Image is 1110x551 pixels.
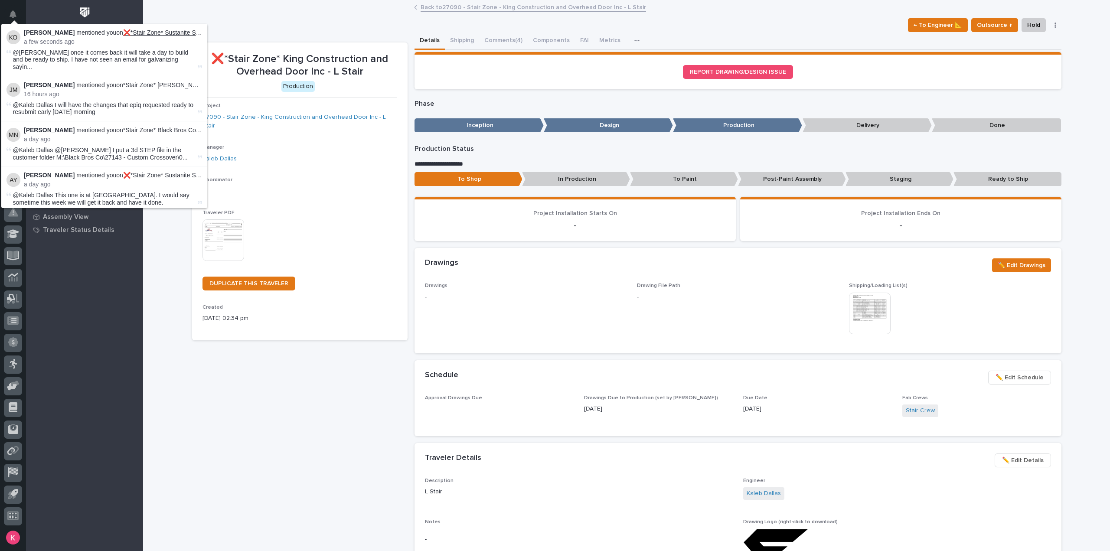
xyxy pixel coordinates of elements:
[803,118,932,133] p: Delivery
[202,305,223,310] span: Created
[123,127,251,134] a: *Stair Zone* Black Bros Co - Custom Crossover
[738,172,846,186] p: Post-Paint Assembly
[13,49,196,71] span: @[PERSON_NAME] once it comes back it will take a day to build and be ready to ship. I have not se...
[425,395,482,401] span: Approval Drawings Due
[846,172,953,186] p: Staging
[24,172,202,179] p: mentioned you on :
[747,489,781,498] a: Kaleb Dallas
[209,280,288,287] span: DUPLICATE THIS TRAVELER
[202,154,237,163] a: Kaleb Dallas
[1027,20,1040,30] span: Hold
[425,371,458,380] h2: Schedule
[202,210,235,215] span: Traveler PDF
[479,32,528,50] button: Comments (4)
[1022,18,1046,32] button: Hold
[7,30,20,44] img: Ken Overmyer
[425,258,458,268] h2: Drawings
[533,210,617,216] span: Project Installation Starts On
[683,65,793,79] a: REPORT DRAWING/DESIGN ISSUE
[202,113,397,131] a: 27090 - Stair Zone - King Construction and Overhead Door Inc - L Stair
[575,32,594,50] button: FAI
[751,220,1051,231] p: -
[24,38,202,46] p: a few seconds ago
[24,29,202,36] p: mentioned you on :
[445,32,479,50] button: Shipping
[26,210,143,223] a: Assembly View
[415,32,445,50] button: Details
[26,223,143,236] a: Traveler Status Details
[7,83,20,97] img: Johnathan McGurn
[971,18,1018,32] button: Outsource ↑
[202,145,224,150] span: Manager
[914,20,962,30] span: ← To Engineer 📐
[743,478,765,483] span: Engineer
[421,2,646,12] a: Back to27090 - Stair Zone - King Construction and Overhead Door Inc - L Stair
[415,118,544,133] p: Inception
[425,453,481,463] h2: Traveler Details
[4,5,22,23] button: Notifications
[522,172,630,186] p: In Production
[425,487,733,496] p: L Stair
[77,4,93,20] img: Workspace Logo
[202,277,295,290] a: DUPLICATE THIS TRAVELER
[13,192,189,206] span: @Kaleb Dallas This one is at [GEOGRAPHIC_DATA]. I would say sometime this week we will get it bac...
[425,293,627,302] p: -
[425,519,441,525] span: Notes
[988,371,1051,385] button: ✏️ Edit Schedule
[24,91,202,98] p: 16 hours ago
[425,478,454,483] span: Description
[743,404,892,414] p: [DATE]
[743,519,838,525] span: Drawing Logo (right-click to download)
[995,453,1051,467] button: ✏️ Edit Details
[24,29,75,36] strong: [PERSON_NAME]
[425,220,725,231] p: -
[992,258,1051,272] button: ✏️ Edit Drawings
[690,69,786,75] span: REPORT DRAWING/DESIGN ISSUE
[584,404,733,414] p: [DATE]
[425,535,733,544] p: -
[849,283,908,288] span: Shipping/Loading List(s)
[953,172,1061,186] p: Ready to Ship
[630,172,738,186] p: To Paint
[202,187,397,196] p: -
[902,395,928,401] span: Fab Crews
[861,210,940,216] span: Project Installation Ends On
[743,395,767,401] span: Due Date
[415,100,1061,108] p: Phase
[24,181,202,188] p: a day ago
[13,147,196,161] span: @Kaleb Dallas @[PERSON_NAME] I put a 3d STEP file in the customer folder M:\Black Bros Co\27143 -...
[594,32,626,50] button: Metrics
[11,10,22,24] div: Notifications
[425,283,447,288] span: Drawings
[43,226,114,234] p: Traveler Status Details
[7,128,20,142] img: Marston Norris
[906,406,935,415] a: Stair Crew
[1002,455,1044,466] span: ✏️ Edit Details
[13,101,194,116] span: @Kaleb Dallas I will have the changes that epiq requested ready to resubmit early [DATE] morning
[202,177,232,183] span: Coordinator
[637,293,639,302] p: -
[202,314,397,323] p: [DATE] 02:34 pm
[4,528,22,547] button: users-avatar
[425,404,574,414] p: -
[908,18,968,32] button: ← To Engineer 📐
[24,127,75,134] strong: [PERSON_NAME]
[415,172,522,186] p: To Shop
[123,172,276,179] a: ❌*Stair Zone* Sustanite Support Service - Straight Stair
[637,283,680,288] span: Drawing File Path
[202,53,397,78] p: ❌*Stair Zone* King Construction and Overhead Door Inc - L Stair
[123,29,276,36] a: ❌*Stair Zone* Sustanite Support Service - Straight Stair
[123,82,424,88] a: *Stair Zone* [PERSON_NAME] and Laws Construction - Element Hotel - Straight Stair - [GEOGRAPHIC_D...
[202,103,221,108] span: Project
[528,32,575,50] button: Components
[24,127,202,134] p: mentioned you on :
[7,173,20,187] img: Adam Yutzy
[544,118,673,133] p: Design
[24,82,202,89] p: mentioned you on :
[24,136,202,143] p: a day ago
[673,118,802,133] p: Production
[584,395,718,401] span: Drawings Due to Production (set by [PERSON_NAME])
[43,213,88,221] p: Assembly View
[932,118,1061,133] p: Done
[977,20,1012,30] span: Outsource ↑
